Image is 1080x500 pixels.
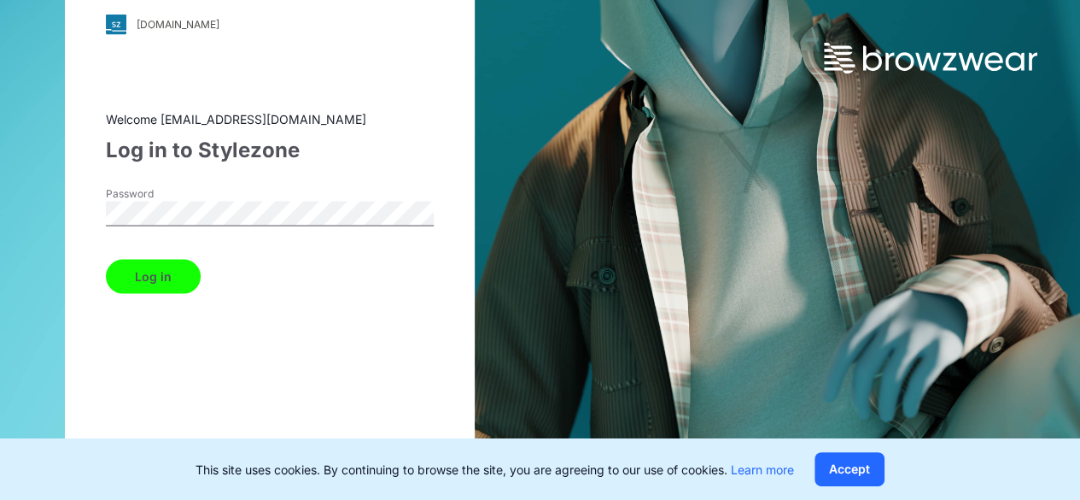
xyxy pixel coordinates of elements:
label: Password [106,185,225,201]
button: Log in [106,259,201,293]
img: browzwear-logo.73288ffb.svg [824,43,1037,74]
div: Log in to Stylezone [106,134,434,165]
div: Welcome [EMAIL_ADDRESS][DOMAIN_NAME] [106,109,434,127]
a: [DOMAIN_NAME] [106,14,434,34]
a: Learn more [731,462,794,477]
p: This site uses cookies. By continuing to browse the site, you are agreeing to our use of cookies. [196,461,794,479]
button: Accept [814,452,884,486]
img: svg+xml;base64,PHN2ZyB3aWR0aD0iMjgiIGhlaWdodD0iMjgiIHZpZXdCb3g9IjAgMCAyOCAyOCIgZmlsbD0ibm9uZSIgeG... [106,14,126,34]
div: [DOMAIN_NAME] [137,18,219,31]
